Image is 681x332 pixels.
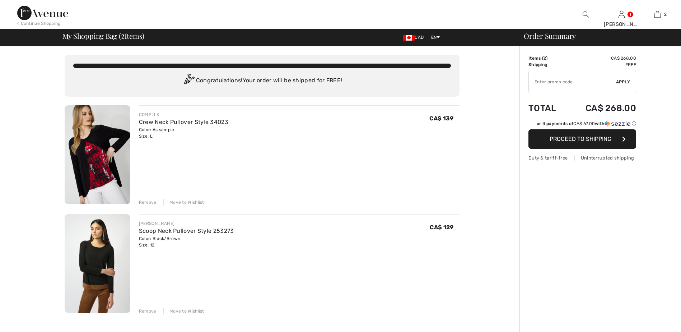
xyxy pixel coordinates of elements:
div: Move to Wishlist [163,199,204,206]
img: Crew Neck Pullover Style 34023 [65,105,130,204]
div: Color: As sample Size: L [139,126,228,139]
td: CA$ 268.00 [566,96,636,120]
div: [PERSON_NAME] [139,220,234,227]
span: CA$ 139 [429,115,453,122]
div: Move to Wishlist [163,308,204,314]
span: 2 [544,56,546,61]
td: Free [566,61,636,68]
span: EN [431,35,440,40]
td: Total [528,96,566,120]
span: 2 [121,31,125,40]
span: 2 [664,11,667,18]
span: CA$ 129 [430,224,453,231]
div: Remove [139,199,157,206]
button: Proceed to Shipping [528,129,636,149]
div: Remove [139,308,157,314]
div: [PERSON_NAME] [604,20,639,28]
a: Sign In [619,11,625,18]
div: COMPLI K [139,111,228,118]
span: Proceed to Shipping [550,135,611,142]
div: < Continue Shopping [17,20,61,27]
div: Congratulations! Your order will be shipped for FREE! [73,74,451,88]
span: My Shopping Bag ( Items) [62,32,145,40]
input: Promo code [529,71,616,93]
span: CAD [403,35,426,40]
a: Scoop Neck Pullover Style 253273 [139,227,234,234]
td: Shipping [528,61,566,68]
div: or 4 payments ofCA$ 67.00withSezzle Click to learn more about Sezzle [528,120,636,129]
div: Order Summary [515,32,677,40]
a: Crew Neck Pullover Style 34023 [139,119,228,125]
td: CA$ 268.00 [566,55,636,61]
td: Items ( ) [528,55,566,61]
img: Sezzle [605,120,630,127]
img: 1ère Avenue [17,6,68,20]
img: Scoop Neck Pullover Style 253273 [65,214,130,313]
img: Canadian Dollar [403,35,415,41]
span: Apply [616,79,630,85]
img: Congratulation2.svg [182,74,196,88]
img: My Bag [654,10,661,19]
img: My Info [619,10,625,19]
a: 2 [640,10,675,19]
img: search the website [583,10,589,19]
div: Duty & tariff-free | Uninterrupted shipping [528,155,636,161]
div: Color: Black/Brown Size: 12 [139,235,234,248]
div: or 4 payments of with [537,120,636,127]
span: CA$ 67.00 [573,121,595,126]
